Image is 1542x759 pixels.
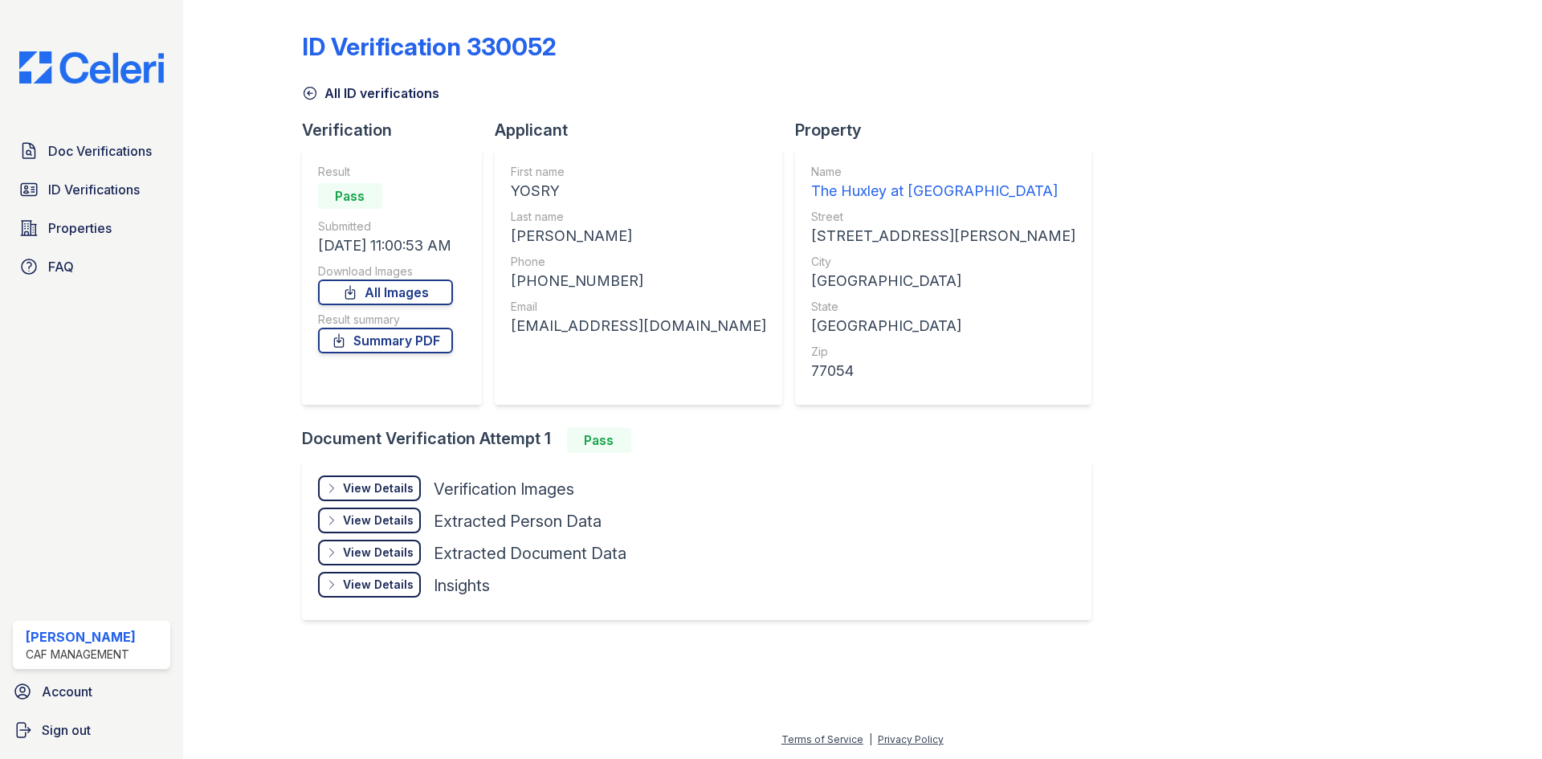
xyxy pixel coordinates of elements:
a: Privacy Policy [878,733,944,745]
div: 77054 [811,360,1075,382]
a: Name The Huxley at [GEOGRAPHIC_DATA] [811,164,1075,202]
div: First name [511,164,766,180]
span: Account [42,682,92,701]
div: Property [795,119,1104,141]
div: View Details [343,512,414,528]
div: View Details [343,545,414,561]
div: Result [318,164,453,180]
div: The Huxley at [GEOGRAPHIC_DATA] [811,180,1075,202]
div: Submitted [318,218,453,235]
div: [STREET_ADDRESS][PERSON_NAME] [811,225,1075,247]
div: State [811,299,1075,315]
div: Verification Images [434,478,574,500]
div: View Details [343,577,414,593]
a: Sign out [6,714,177,746]
div: Insights [434,574,490,597]
div: Extracted Person Data [434,510,602,533]
div: Street [811,209,1075,225]
a: Properties [13,212,170,244]
div: [GEOGRAPHIC_DATA] [811,270,1075,292]
a: Account [6,675,177,708]
div: Email [511,299,766,315]
div: YOSRY [511,180,766,202]
div: Phone [511,254,766,270]
div: Last name [511,209,766,225]
div: [GEOGRAPHIC_DATA] [811,315,1075,337]
div: [EMAIL_ADDRESS][DOMAIN_NAME] [511,315,766,337]
div: [PERSON_NAME] [26,627,136,647]
div: [PHONE_NUMBER] [511,270,766,292]
span: Sign out [42,720,91,740]
div: [PERSON_NAME] [511,225,766,247]
img: CE_Logo_Blue-a8612792a0a2168367f1c8372b55b34899dd931a85d93a1a3d3e32e68fde9ad4.png [6,51,177,84]
span: Properties [48,218,112,238]
div: Download Images [318,263,453,280]
div: Zip [811,344,1075,360]
div: Verification [302,119,495,141]
div: View Details [343,480,414,496]
a: FAQ [13,251,170,283]
div: | [869,733,872,745]
div: City [811,254,1075,270]
div: Pass [318,183,382,209]
div: Extracted Document Data [434,542,626,565]
div: CAF Management [26,647,136,663]
a: All ID verifications [302,84,439,103]
a: Summary PDF [318,328,453,353]
span: ID Verifications [48,180,140,199]
a: ID Verifications [13,173,170,206]
div: ID Verification 330052 [302,32,557,61]
a: Terms of Service [781,733,863,745]
span: Doc Verifications [48,141,152,161]
div: Pass [567,427,631,453]
div: [DATE] 11:00:53 AM [318,235,453,257]
a: Doc Verifications [13,135,170,167]
div: Applicant [495,119,795,141]
div: Document Verification Attempt 1 [302,427,1104,453]
div: Name [811,164,1075,180]
a: All Images [318,280,453,305]
div: Result summary [318,312,453,328]
span: FAQ [48,257,74,276]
